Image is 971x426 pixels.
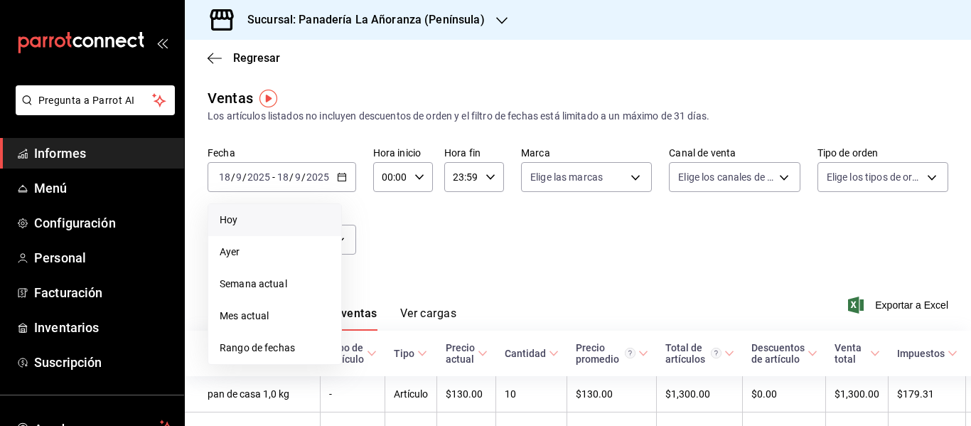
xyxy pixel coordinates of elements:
[247,171,271,183] input: ----
[665,342,705,365] font: Total de artículos
[34,146,86,161] font: Informes
[400,307,457,320] font: Ver cargas
[34,285,102,300] font: Facturación
[220,342,295,353] font: Rango de fechas
[521,147,550,159] font: Marca
[751,342,817,365] span: Descuentos de artículo
[329,389,332,400] font: -
[751,342,805,365] font: Descuentos de artículo
[272,171,275,183] font: -
[576,389,613,400] font: $130.00
[446,342,488,365] span: Precio actual
[220,310,269,321] font: Mes actual
[34,355,102,370] font: Suscripción
[319,307,377,320] font: Ver ventas
[231,171,235,183] font: /
[277,171,289,183] input: --
[294,171,301,183] input: --
[665,389,710,400] font: $1,300.00
[678,171,792,183] font: Elige los canales de venta
[329,342,377,365] span: Tipo de artículo
[897,348,957,359] span: Impuestos
[34,250,86,265] font: Personal
[827,171,929,183] font: Elige los tipos de orden
[625,348,635,358] svg: Precio promedio = Total artículos / cantidad
[301,171,306,183] font: /
[208,51,280,65] button: Regresar
[835,342,862,365] font: Venta total
[242,171,247,183] font: /
[576,342,619,365] font: Precio promedio
[289,171,294,183] font: /
[34,320,99,335] font: Inventarios
[306,171,330,183] input: ----
[444,147,481,159] font: Hora fin
[156,37,168,48] button: abrir_cajón_menú
[208,110,709,122] font: Los artículos listados no incluyen descuentos de orden y el filtro de fechas está limitado a un m...
[751,389,777,400] font: $0.00
[233,51,280,65] font: Regresar
[218,171,231,183] input: --
[505,348,559,359] span: Cantidad
[394,389,428,400] font: Artículo
[897,348,945,359] font: Impuestos
[208,147,235,159] font: Fecha
[208,389,289,400] font: pan de casa 1,0 kg
[38,95,135,106] font: Pregunta a Parrot AI
[446,389,483,400] font: $130.00
[230,306,456,331] div: pestañas de navegación
[220,278,287,289] font: Semana actual
[235,171,242,183] input: --
[34,215,116,230] font: Configuración
[394,348,414,359] font: Tipo
[220,214,237,225] font: Hoy
[835,342,880,365] span: Venta total
[711,348,721,358] svg: El total de artículos considera cambios de precios en los artículos así como costos adicionales p...
[897,389,934,400] font: $179.31
[394,348,427,359] span: Tipo
[220,246,240,257] font: Ayer
[208,90,253,107] font: Ventas
[446,342,475,365] font: Precio actual
[373,147,421,159] font: Hora inicio
[259,90,277,107] img: Marcador de información sobre herramientas
[505,389,516,400] font: 10
[851,297,948,314] button: Exportar a Excel
[247,13,485,26] font: Sucursal: Panadería La Añoranza (Península)
[530,171,603,183] font: Elige las marcas
[10,103,175,118] a: Pregunta a Parrot AI
[669,147,736,159] font: Canal de venta
[835,389,879,400] font: $1,300.00
[665,342,734,365] span: Total de artículos
[576,342,648,365] span: Precio promedio
[817,147,879,159] font: Tipo de orden
[505,348,546,359] font: Cantidad
[16,85,175,115] button: Pregunta a Parrot AI
[329,342,364,365] font: Tipo de artículo
[875,299,948,311] font: Exportar a Excel
[34,181,68,196] font: Menú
